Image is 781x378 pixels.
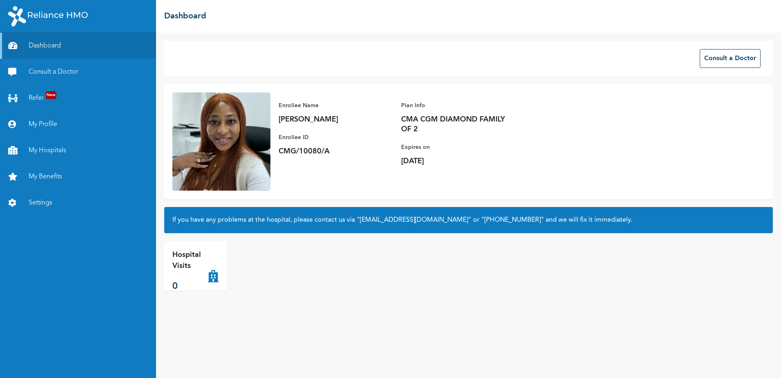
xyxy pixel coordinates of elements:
p: Enrollee ID [279,133,393,142]
p: [PERSON_NAME] [279,115,393,124]
p: [DATE] [401,156,515,166]
a: "[PHONE_NUMBER]" [481,217,544,223]
h2: Dashboard [164,10,206,22]
p: Enrollee Name [279,101,393,110]
img: RelianceHMO's Logo [8,6,88,27]
button: Consult a Doctor [700,49,761,68]
p: Plan Info [401,101,515,110]
p: Expires on [401,142,515,152]
p: 0 [172,280,208,293]
img: Enrollee [172,92,270,191]
p: Hospital Visits [172,250,208,272]
h2: If you have any problems at the hospital, please contact us via or and we will fix it immediately. [172,215,765,225]
span: New [46,91,56,99]
a: "[EMAIL_ADDRESS][DOMAIN_NAME]" [357,217,471,223]
p: CMG/10080/A [279,146,393,156]
p: CMA CGM DIAMOND FAMILY OF 2 [401,115,515,134]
